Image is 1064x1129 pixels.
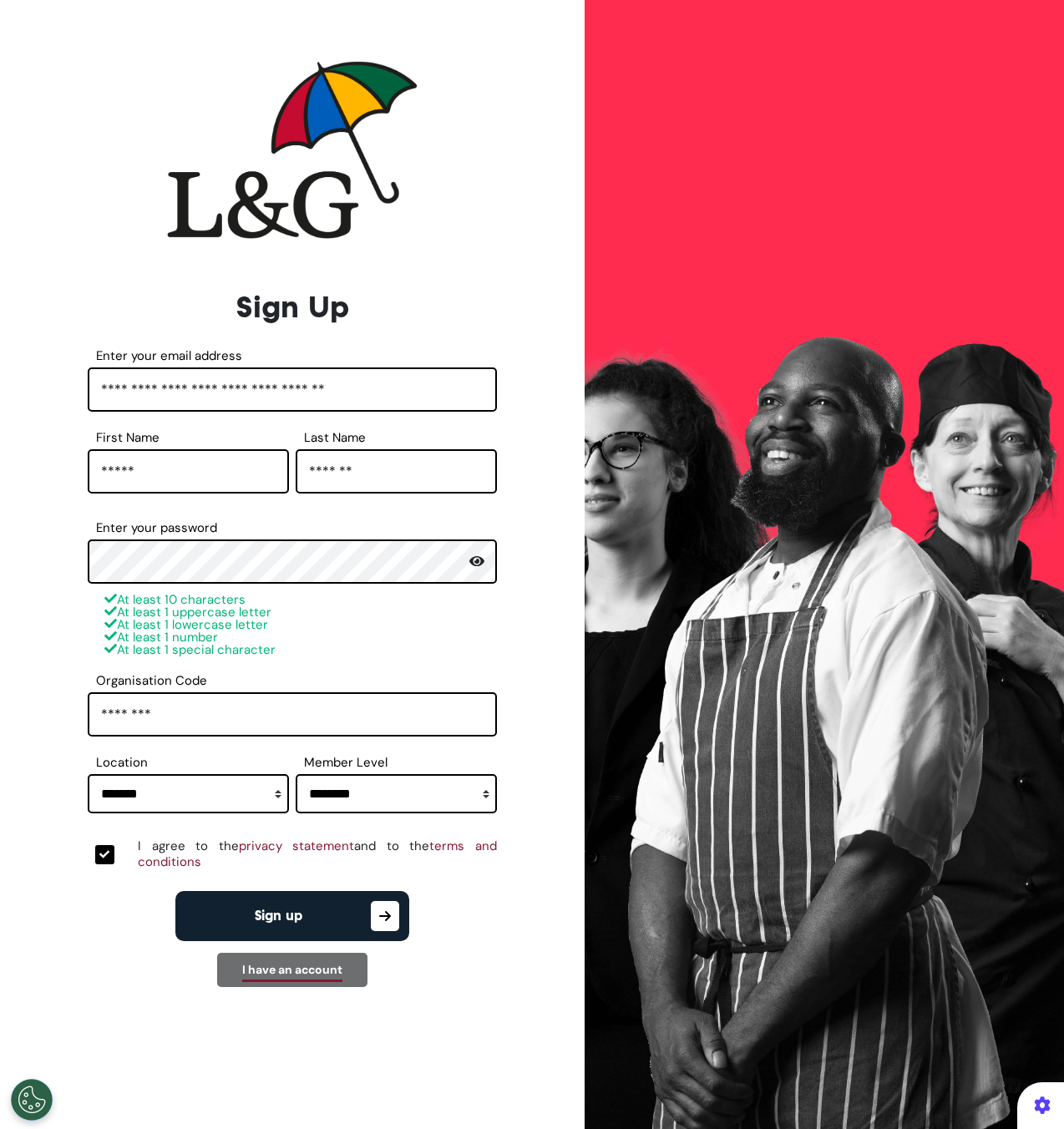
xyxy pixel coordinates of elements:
[138,838,497,870] a: terms and conditions
[104,604,271,620] span: At least 1 uppercase letter
[296,757,497,767] label: Member Level
[255,909,302,923] span: Sign up
[104,616,268,633] span: At least 1 lowercase letter
[104,629,218,646] span: At least 1 number
[11,1079,53,1121] button: Open Preferences
[104,641,276,658] span: At least 1 special character
[88,285,497,330] div: Sign Up
[88,757,289,767] label: Location
[239,838,355,854] a: privacy statement
[88,433,289,443] label: First Name
[88,676,497,686] label: Organisation Code
[88,351,497,361] label: Enter your email address
[104,591,246,608] span: At least 10 characters
[242,962,342,982] a: I have an account
[296,433,497,443] label: Last Name
[167,61,418,239] img: company logo
[175,891,409,941] button: Sign up
[88,523,497,533] label: Enter your password
[138,838,497,870] div: I agree to the and to the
